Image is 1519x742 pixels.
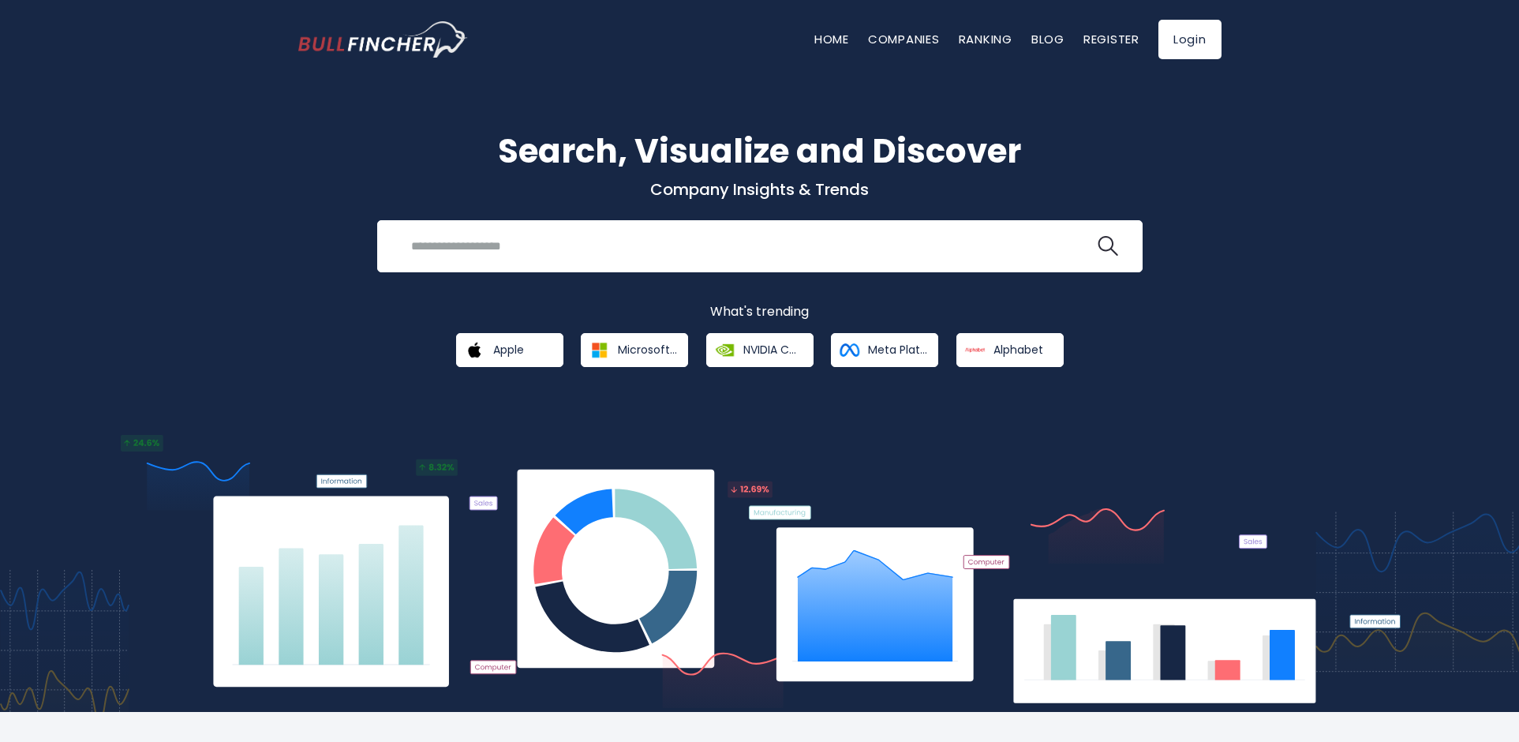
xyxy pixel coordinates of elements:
[298,304,1222,320] p: What's trending
[298,21,468,58] img: bullfincher logo
[298,179,1222,200] p: Company Insights & Trends
[814,31,849,47] a: Home
[1031,31,1064,47] a: Blog
[959,31,1012,47] a: Ranking
[831,333,938,367] a: Meta Platforms
[956,333,1064,367] a: Alphabet
[1098,236,1118,257] img: search icon
[993,343,1043,357] span: Alphabet
[868,31,940,47] a: Companies
[618,343,677,357] span: Microsoft Corporation
[1083,31,1139,47] a: Register
[1158,20,1222,59] a: Login
[581,333,688,367] a: Microsoft Corporation
[493,343,524,357] span: Apple
[456,333,563,367] a: Apple
[298,21,468,58] a: Go to homepage
[743,343,803,357] span: NVIDIA Corporation
[706,333,814,367] a: NVIDIA Corporation
[298,126,1222,176] h1: Search, Visualize and Discover
[868,343,927,357] span: Meta Platforms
